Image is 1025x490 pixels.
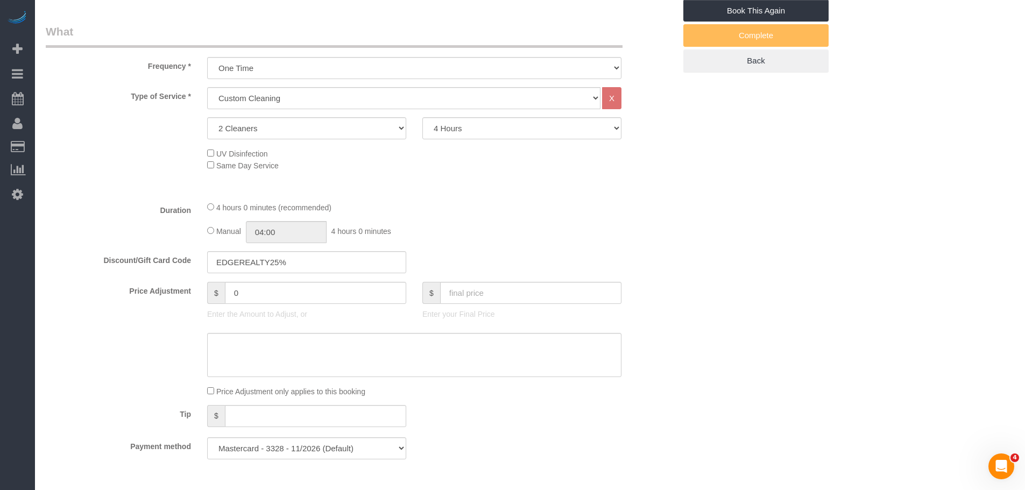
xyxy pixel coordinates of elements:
[6,11,28,26] img: Automaid Logo
[422,282,440,304] span: $
[38,201,199,216] label: Duration
[207,405,225,427] span: $
[38,282,199,296] label: Price Adjustment
[216,387,365,396] span: Price Adjustment only applies to this booking
[422,309,621,319] p: Enter your Final Price
[216,161,279,170] span: Same Day Service
[1010,453,1019,462] span: 4
[440,282,621,304] input: final price
[216,227,241,236] span: Manual
[216,150,268,158] span: UV Disinfection
[988,453,1014,479] iframe: Intercom live chat
[216,203,331,212] span: 4 hours 0 minutes (recommended)
[331,227,391,236] span: 4 hours 0 minutes
[38,251,199,266] label: Discount/Gift Card Code
[38,405,199,420] label: Tip
[38,87,199,102] label: Type of Service *
[38,437,199,452] label: Payment method
[207,282,225,304] span: $
[207,309,406,319] p: Enter the Amount to Adjust, or
[683,49,829,72] a: Back
[46,24,623,48] legend: What
[38,57,199,72] label: Frequency *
